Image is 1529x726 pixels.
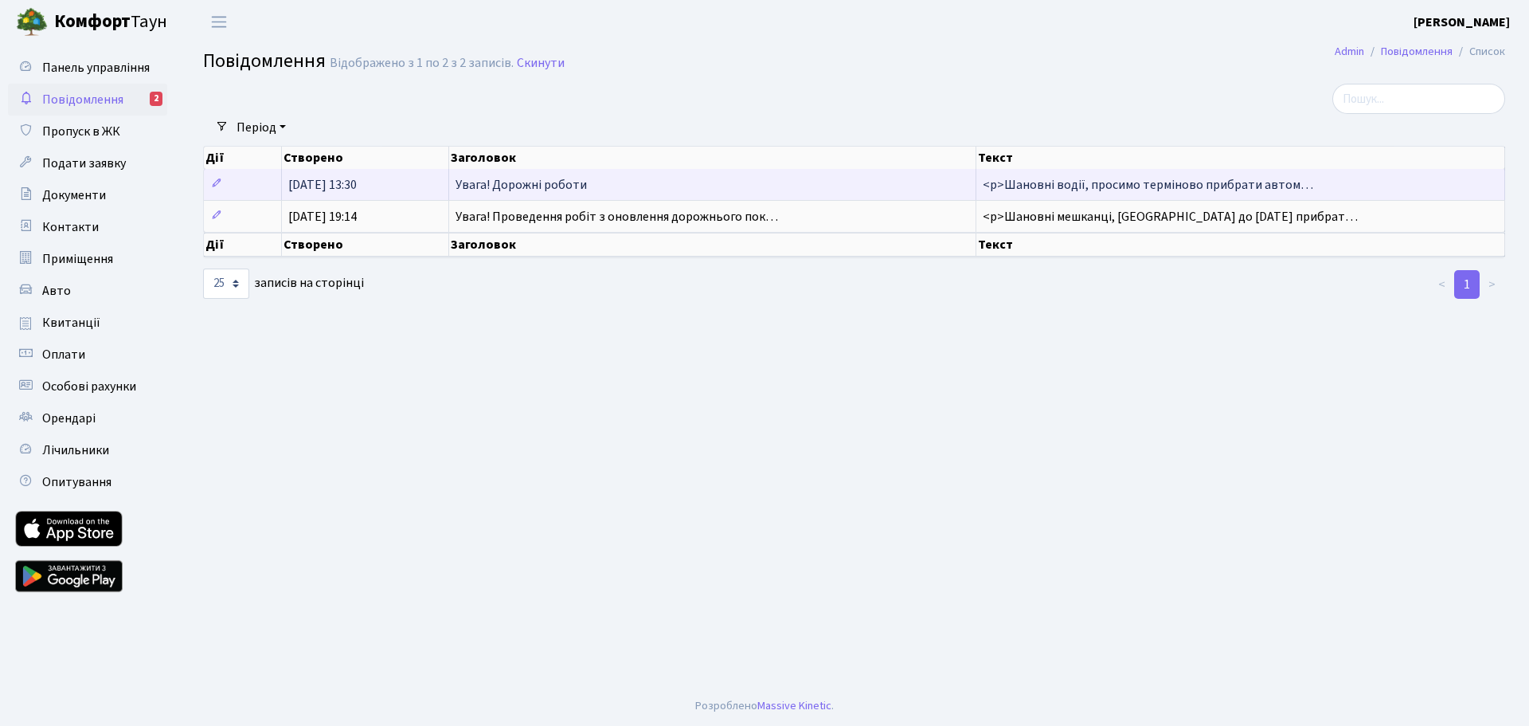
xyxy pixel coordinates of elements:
[8,275,167,307] a: Авто
[54,9,167,36] span: Таун
[199,9,239,35] button: Переключити навігацію
[8,52,167,84] a: Панель управління
[230,114,292,141] a: Період
[330,56,514,71] div: Відображено з 1 по 2 з 2 записів.
[8,243,167,275] a: Приміщення
[42,410,96,427] span: Орендарі
[1381,43,1453,60] a: Повідомлення
[54,9,131,34] b: Комфорт
[1453,43,1505,61] li: Список
[282,233,449,257] th: Створено
[203,269,364,299] label: записів на сторінці
[42,282,71,300] span: Авто
[42,346,85,363] span: Оплати
[456,176,587,194] span: Увага! Дорожні роботи
[8,211,167,243] a: Контакти
[42,123,120,140] span: Пропуск в ЖК
[976,233,1505,257] th: Текст
[8,147,167,179] a: Подати заявку
[8,466,167,498] a: Опитування
[8,307,167,339] a: Квитанції
[983,176,1313,194] span: <p>Шановні водії, просимо терміново прибрати автом…
[8,339,167,371] a: Оплати
[288,208,357,226] span: [DATE] 19:14
[8,434,167,466] a: Лічильники
[456,208,778,226] span: Увага! Проведення робіт з оновлення дорожнього пок…
[282,147,449,169] th: Створено
[8,179,167,211] a: Документи
[42,473,111,491] span: Опитування
[42,441,109,459] span: Лічильники
[1454,270,1480,299] a: 1
[204,233,282,257] th: Дії
[42,314,100,332] span: Квитанції
[42,59,150,77] span: Панель управління
[8,371,167,402] a: Особові рахунки
[449,147,976,169] th: Заголовок
[42,155,126,172] span: Подати заявку
[150,92,162,106] div: 2
[695,697,834,715] div: Розроблено .
[8,84,167,116] a: Повідомлення2
[757,697,831,714] a: Massive Kinetic
[8,116,167,147] a: Пропуск в ЖК
[42,218,99,236] span: Контакти
[1414,13,1510,32] a: [PERSON_NAME]
[1335,43,1364,60] a: Admin
[976,147,1505,169] th: Текст
[42,91,123,108] span: Повідомлення
[983,208,1358,226] span: <p>Шановні мешканці, [GEOGRAPHIC_DATA] до [DATE] прибрат…
[42,378,136,395] span: Особові рахунки
[8,402,167,434] a: Орендарі
[288,176,357,194] span: [DATE] 13:30
[1332,84,1505,114] input: Пошук...
[42,250,113,268] span: Приміщення
[42,186,106,204] span: Документи
[203,47,326,75] span: Повідомлення
[449,233,976,257] th: Заголовок
[16,6,48,38] img: logo.png
[1311,35,1529,69] nav: breadcrumb
[1414,14,1510,31] b: [PERSON_NAME]
[203,269,249,299] select: записів на сторінці
[517,56,565,71] a: Скинути
[204,147,282,169] th: Дії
